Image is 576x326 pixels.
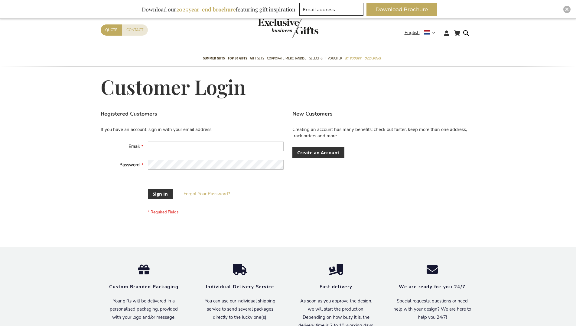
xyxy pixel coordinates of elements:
[203,55,225,62] span: Summer Gifts
[258,18,318,38] img: Exclusive Business gifts logo
[258,18,288,38] a: store logo
[201,297,279,321] p: You can use our individual shipping service to send several packages directly to the lucky one(s).
[320,284,353,290] strong: Fast delivery
[206,284,274,290] strong: Individual Delivery Service
[109,284,178,290] strong: Custom Branded Packaging
[101,126,284,133] div: If you have an account, sign in with your email address.
[563,6,571,13] div: Close
[101,110,157,117] strong: Registered Customers
[148,142,284,151] input: Email
[297,149,340,156] span: Create an Account
[101,24,122,36] a: Quote
[267,51,306,66] a: Corporate Merchandise
[299,3,363,16] input: Email address
[105,297,183,321] p: Your gifts will be delivered in a personalised packaging, provided with your logo and/or message.
[176,6,236,13] b: 2025 year-end brochure
[203,51,225,66] a: Summer Gifts
[364,55,381,62] span: Occasions
[364,51,381,66] a: Occasions
[393,297,471,321] p: Special requests, questions or need help with your design? We are here to help you 24/7!
[184,191,230,197] a: Forgot Your Password?
[228,51,247,66] a: TOP 50 Gifts
[309,51,342,66] a: Select Gift Voucher
[345,55,361,62] span: By Budget
[228,55,247,62] span: TOP 50 Gifts
[250,51,264,66] a: Gift Sets
[153,191,168,197] span: Sign In
[267,55,306,62] span: Corporate Merchandise
[292,147,344,158] a: Create an Account
[139,3,298,16] div: Download our featuring gift inspiration
[299,3,365,18] form: marketing offers and promotions
[399,284,466,290] strong: We are ready for you 24/7
[250,55,264,62] span: Gift Sets
[119,162,140,168] span: Password
[122,24,148,36] a: Contact
[148,189,173,199] button: Sign In
[565,8,569,11] img: Close
[101,74,246,100] span: Customer Login
[292,110,333,117] strong: New Customers
[345,51,361,66] a: By Budget
[292,126,475,139] p: Creating an account has many benefits: check out faster, keep more than one address, track orders...
[309,55,342,62] span: Select Gift Voucher
[366,3,437,16] button: Download Brochure
[405,29,420,36] span: English
[129,143,140,149] span: Email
